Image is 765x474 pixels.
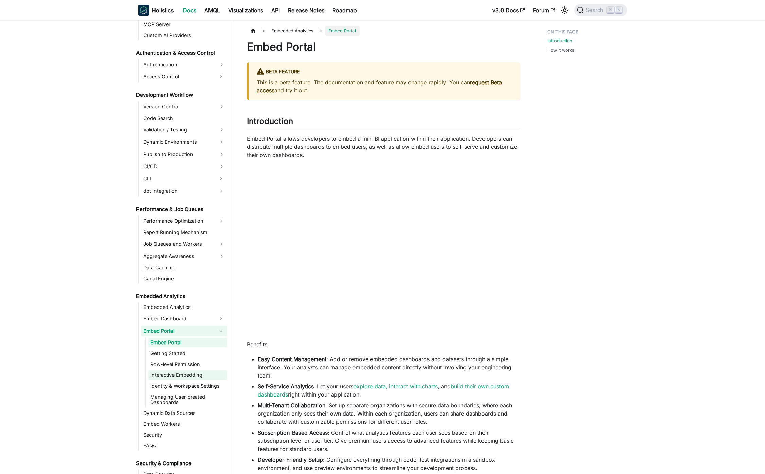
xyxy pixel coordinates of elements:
[141,101,227,112] a: Version Control
[258,402,325,409] strong: Multi-Tenant Collaboration
[141,408,227,418] a: Dynamic Data Sources
[141,302,227,312] a: Embedded Analytics
[141,419,227,429] a: Embed Workers
[141,441,227,451] a: FAQs
[141,251,227,262] a: Aggregate Awareness
[547,38,572,44] a: Introduction
[148,359,227,369] a: Row-level Permission
[141,137,227,147] a: Dynamic Environments
[134,205,227,214] a: Performance & Job Queues
[141,113,227,123] a: Code Search
[215,313,227,324] button: Expand sidebar category 'Embed Dashboard'
[258,355,520,380] li: : Add or remove embedded dashboards and datasets through a simple interface. Your analysts can ma...
[148,381,227,391] a: Identity & Workspace Settings
[200,5,224,16] a: AMQL
[134,48,227,58] a: Authentication & Access Control
[257,68,512,76] div: BETA FEATURE
[215,71,227,82] button: Expand sidebar category 'Access Control'
[607,7,614,13] kbd: ⌘
[215,326,227,336] button: Collapse sidebar category 'Embed Portal'
[215,173,227,184] button: Expand sidebar category 'CLI'
[584,7,607,13] span: Search
[258,429,328,436] strong: Subscription-Based Access
[247,40,520,54] h1: Embed Portal
[559,5,570,16] button: Switch between dark and light mode (currently light mode)
[247,26,260,36] a: Home page
[284,5,328,16] a: Release Notes
[247,166,520,330] iframe: YouTube video player
[215,186,227,196] button: Expand sidebar category 'dbt Integration'
[325,26,359,36] span: Embed Portal
[488,5,529,16] a: v3.0 Docs
[141,326,215,336] a: Embed Portal
[141,430,227,440] a: Security
[258,456,520,472] li: : Configure everything through code, test integrations in a sandbox environment, and use preview ...
[148,370,227,380] a: Interactive Embedding
[247,340,520,348] p: Benefits:
[148,392,227,407] a: Managing User-created Dashboards
[353,383,438,390] a: explore data, interact with charts
[258,383,314,390] strong: Self-Service Analytics
[215,215,227,226] button: Expand sidebar category 'Performance Optimization'
[529,5,559,16] a: Forum
[258,382,520,399] li: : Let your users , and right within your application.
[247,26,520,36] nav: Breadcrumbs
[138,5,149,16] img: Holistics
[257,78,512,94] p: This is a beta feature. The documentation and feature may change rapidly. You can and try it out.
[134,90,227,100] a: Development Workflow
[141,149,227,160] a: Publish to Production
[179,5,200,16] a: Docs
[258,401,520,426] li: : Set up separate organizations with secure data boundaries, where each organization only sees th...
[258,456,323,463] strong: Developer-Friendly Setup
[258,428,520,453] li: : Control what analytics features each user sees based on their subscription level or user tier. ...
[141,20,227,29] a: MCP Server
[141,124,227,135] a: Validation / Testing
[134,459,227,468] a: Security & Compliance
[134,292,227,301] a: Embedded Analytics
[141,173,215,184] a: CLI
[152,6,174,14] b: Holistics
[615,7,622,13] kbd: K
[148,338,227,347] a: Embed Portal
[258,383,509,398] a: build their own custom dashboards
[141,186,215,196] a: dbt Integration
[141,263,227,273] a: Data Caching
[148,349,227,358] a: Getting Started
[268,26,317,36] span: Embedded Analytics
[141,59,227,70] a: Authentication
[574,4,627,16] button: Search (Command+K)
[141,71,215,82] a: Access Control
[257,79,502,94] a: request Beta access
[141,239,227,249] a: Job Queues and Workers
[224,5,267,16] a: Visualizations
[267,5,284,16] a: API
[138,5,174,16] a: HolisticsHolistics
[141,215,215,226] a: Performance Optimization
[131,20,233,474] nav: Docs sidebar
[141,161,227,172] a: CI/CD
[141,274,227,283] a: Canal Engine
[141,31,227,40] a: Custom AI Providers
[141,228,227,237] a: Report Running Mechanism
[141,313,215,324] a: Embed Dashboard
[258,356,326,363] strong: Easy Content Management
[547,47,575,53] a: How it works
[328,5,361,16] a: Roadmap
[247,116,520,129] h2: Introduction
[247,135,520,159] p: Embed Portal allows developers to embed a mini BI application within their application. Developer...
